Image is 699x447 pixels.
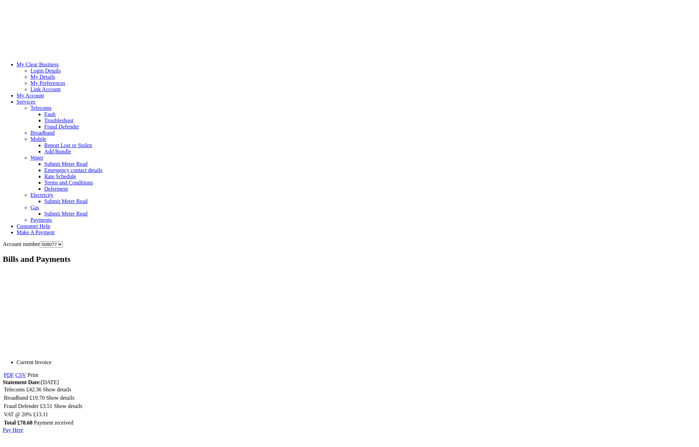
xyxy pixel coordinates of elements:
b: Statement Date: [3,379,41,385]
a: My Account [17,93,44,98]
td: Show details [54,403,83,410]
a: Submit Meter Read [44,198,87,204]
a: My Details [30,74,55,80]
a: PDF [4,372,14,378]
td: £3.51 [40,403,53,410]
td: Payment received [34,419,74,426]
a: Terms and Conditions [44,180,93,186]
td: £13.11 [33,411,48,418]
a: Fraud Defender [44,124,79,130]
td: Broadband [3,394,28,401]
a: Gas [30,205,39,210]
a: My Preferences [30,80,65,86]
a: Telecoms [30,105,52,111]
a: Current Invoice [17,359,52,365]
td: £42.36 [26,386,42,393]
a: Rate Schedule [44,173,76,179]
a: Troubleshoot [44,117,74,123]
a: Pay Here [3,427,23,433]
div: Account number [3,241,696,248]
strong: Total [4,420,16,426]
td: VAT @ 20% [3,411,32,418]
a: Login Details [30,68,61,74]
a: Report Lost or Stolen [44,142,92,148]
a: Print [27,372,38,378]
td: £19.70 [29,394,45,401]
td: Telecoms [3,386,25,393]
a: Payments [30,217,52,223]
a: Fault [44,111,56,117]
a: My Clear Business [17,61,59,67]
a: Electricity [30,192,54,198]
a: CSV [15,372,26,378]
a: Link Account [30,86,61,92]
div: [DATE] [3,379,696,386]
a: Submit Meter Read [44,211,87,217]
h2: Bills and Payments [3,255,696,264]
a: Emergency contact details [44,167,103,173]
a: Deferment [44,186,68,192]
a: Mobile [30,136,46,142]
td: Show details [43,386,72,393]
a: Services [17,99,35,105]
strong: £78.68 [17,420,32,426]
td: Fraud Defender [3,403,39,410]
a: Customer Help [17,223,50,229]
a: Water [30,155,44,161]
a: Broadband [30,130,55,136]
a: Submit Meter Read [44,161,87,167]
td: Show details [46,394,75,401]
a: Add Bundle [44,149,71,154]
a: Make A Payment [17,229,55,235]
